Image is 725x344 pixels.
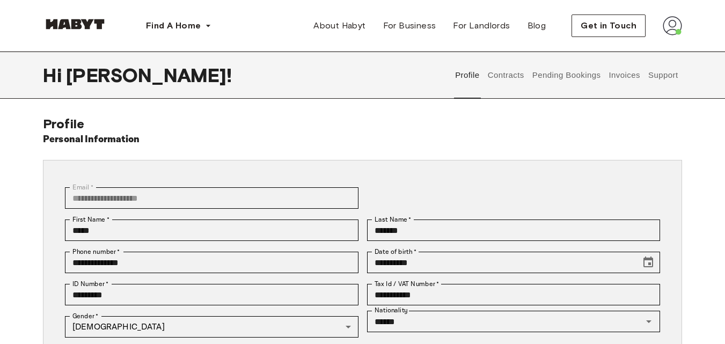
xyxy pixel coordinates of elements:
label: Nationality [375,306,408,315]
button: Profile [454,52,481,99]
span: Blog [528,19,546,32]
button: Invoices [607,52,641,99]
div: [DEMOGRAPHIC_DATA] [65,316,358,338]
span: For Business [383,19,436,32]
a: About Habyt [305,15,374,36]
a: For Landlords [444,15,518,36]
span: Profile [43,116,84,131]
span: Hi [43,64,66,86]
button: Support [647,52,679,99]
span: Find A Home [146,19,201,32]
span: For Landlords [453,19,510,32]
label: Phone number [72,247,120,257]
button: Contracts [486,52,525,99]
img: Habyt [43,19,107,30]
span: Get in Touch [581,19,636,32]
label: First Name [72,215,109,224]
label: ID Number [72,279,108,289]
span: [PERSON_NAME] ! [66,64,232,86]
img: avatar [663,16,682,35]
label: Email [72,182,93,192]
div: You can't change your email address at the moment. Please reach out to customer support in case y... [65,187,358,209]
button: Open [641,314,656,329]
a: Blog [519,15,555,36]
div: user profile tabs [451,52,682,99]
button: Pending Bookings [531,52,602,99]
label: Date of birth [375,247,416,257]
h6: Personal Information [43,132,140,147]
label: Gender [72,311,98,321]
span: About Habyt [313,19,365,32]
button: Get in Touch [572,14,646,37]
button: Choose date, selected date is Aug 26, 2003 [638,252,659,273]
label: Last Name [375,215,412,224]
label: Tax Id / VAT Number [375,279,439,289]
a: For Business [375,15,445,36]
button: Find A Home [137,15,220,36]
